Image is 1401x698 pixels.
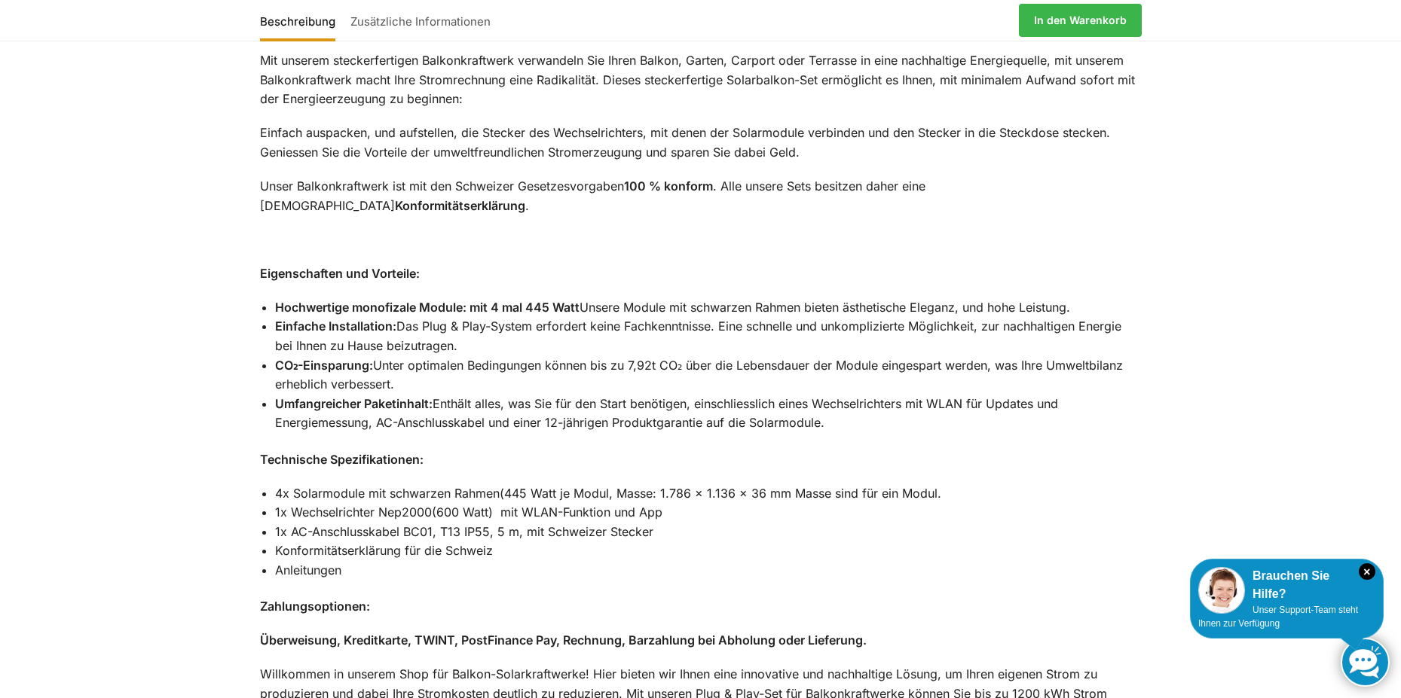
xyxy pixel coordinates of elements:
[275,356,1142,395] li: Unter optimalen Bedingungen können bis zu 7,92t CO₂ über die Lebensdauer der Module eingespart we...
[275,317,1142,355] li: Das Plug & Play-System erfordert keine Fachkenntnisse. Eine schnelle und unkomplizierte Möglichke...
[1198,605,1358,629] span: Unser Support-Team steht Ihnen zur Verfügung
[260,51,1142,109] p: Mit unserem steckerfertigen Balkonkraftwerk verwandeln Sie Ihren Balkon, Garten, Carport oder Ter...
[260,177,1142,215] p: Unser Balkonkraftwerk ist mit den Schweizer Gesetzesvorgaben . Alle unsere Sets besitzen daher ei...
[624,178,713,194] strong: 100 % konform
[275,484,1142,504] li: 4x Solarmodule mit schwarzen Rahmen(445 Watt je Modul, Masse: 1.786 x 1.136 x 36 mm Masse sind fü...
[275,503,1142,523] li: 1x Wechselrichter Nep2000(600 Watt) mit WLAN-Funktion und App
[275,523,1142,542] li: 1x AC-Anschlusskabel BC01, T13 IP55, 5 m, mit Schweizer Stecker
[1198,567,1245,614] img: Customer service
[260,266,420,281] strong: Eigenschaften und Vorteile:
[260,123,1142,162] p: Einfach auspacken, und aufstellen, die Stecker des Wechselrichters, mit denen der Solarmodule ver...
[275,358,373,373] strong: CO₂-Einsparung:
[275,396,433,411] strong: Umfangreicher Paketinhalt:
[275,319,396,334] strong: Einfache Installation:
[275,541,1142,561] li: Konformitätserklärung für die Schweiz
[1359,563,1375,580] i: Schließen
[275,561,1142,581] li: Anleitungen
[1198,567,1375,603] div: Brauchen Sie Hilfe?
[275,298,1142,318] li: Unsere Module mit schwarzen Rahmen bieten ästhetische Eleganz, und hohe Leistung.
[260,599,370,614] strong: Zahlungsoptionen:
[275,395,1142,433] li: Enthält alles, was Sie für den Start benötigen, einschliesslich eines Wechselrichters mit WLAN fü...
[260,632,867,648] strong: Überweisung, Kreditkarte, TWINT, PostFinance Pay, Rechnung, Barzahlung bei Abholung oder Lieferung.
[395,198,525,213] strong: Konformitätserklärung
[275,300,580,315] strong: Hochwertige monofizale Module: mit 4 mal 445 Watt
[260,452,424,467] strong: Technische Spezifikationen:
